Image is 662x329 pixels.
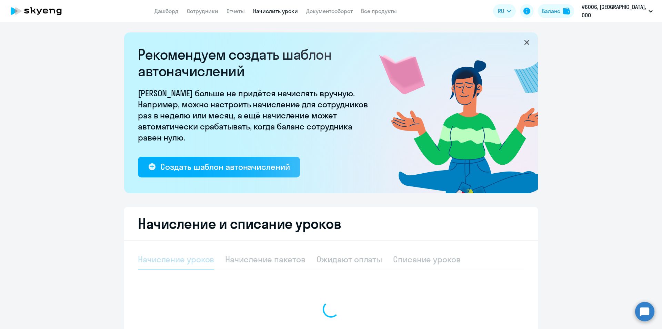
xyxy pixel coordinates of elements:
button: RU [493,4,516,18]
button: #6006, [GEOGRAPHIC_DATA], ООО [578,3,656,19]
button: Балансbalance [538,4,574,18]
p: [PERSON_NAME] больше не придётся начислять вручную. Например, можно настроить начисление для сотр... [138,88,372,143]
h2: Начисление и списание уроков [138,215,524,232]
p: #6006, [GEOGRAPHIC_DATA], ООО [582,3,646,19]
div: Баланс [542,7,560,15]
button: Создать шаблон автоначислений [138,157,300,177]
h2: Рекомендуем создать шаблон автоначислений [138,46,372,79]
img: balance [563,8,570,14]
a: Начислить уроки [253,8,298,14]
a: Отчеты [227,8,245,14]
a: Все продукты [361,8,397,14]
div: Создать шаблон автоначислений [160,161,290,172]
a: Документооборот [306,8,353,14]
a: Дашборд [154,8,179,14]
a: Сотрудники [187,8,218,14]
span: RU [498,7,504,15]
